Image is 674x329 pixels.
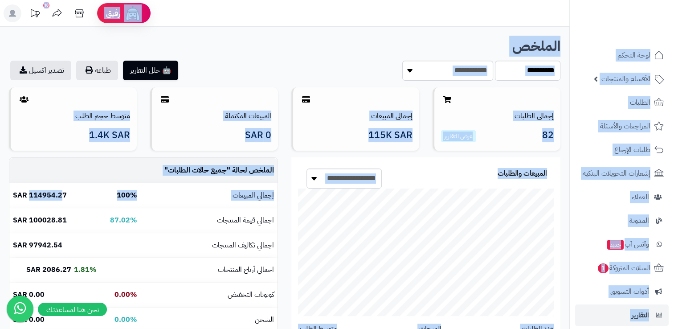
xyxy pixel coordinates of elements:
[117,190,137,201] b: 100%
[168,165,227,176] span: جميع حالات الطلبات
[9,258,100,282] td: -
[225,111,271,121] a: المبيعات المكتملة
[110,215,137,226] b: 87.02%
[575,163,669,184] a: إشعارات التحويلات البنكية
[630,96,650,109] span: الطلبات
[617,49,650,62] span: لوحة التحكم
[600,120,650,132] span: المراجعات والأسئلة
[629,214,649,227] span: المدونة
[13,190,67,201] b: 114954.27 SAR
[114,314,137,325] b: 0.00%
[598,263,609,273] span: 1
[583,167,650,180] span: إشعارات التحويلات البنكية
[575,210,669,231] a: المدونة
[575,115,669,137] a: المراجعات والأسئلة
[124,4,142,22] img: ai-face.png
[114,289,137,300] b: 0.00%
[512,36,560,57] b: الملخص
[515,111,554,121] a: إجمالي الطلبات
[43,2,49,8] div: 10
[141,183,278,208] td: إجمالي المبيعات
[606,238,649,251] span: وآتس آب
[607,240,624,250] span: جديد
[575,234,669,255] a: وآتس آبجديد
[89,130,130,140] span: 1.4K SAR
[575,281,669,302] a: أدوات التسويق
[575,139,669,160] a: طلبات الإرجاع
[75,111,130,121] a: متوسط حجم الطلب
[106,8,120,19] span: رفيق
[575,304,669,326] a: التقارير
[597,262,650,274] span: السلات المتروكة
[575,186,669,208] a: العملاء
[575,257,669,279] a: السلات المتروكة1
[141,283,278,307] td: كوبونات التخفيض
[13,215,67,226] b: 100028.81 SAR
[632,309,649,321] span: التقارير
[613,21,666,40] img: logo-2.png
[13,240,62,251] b: 97942.54 SAR
[123,61,178,80] button: 🤖 حلل التقارير
[141,158,278,183] td: الملخص لحالة " "
[444,132,473,141] a: عرض التقارير
[498,170,547,178] h3: المبيعات والطلبات
[614,144,650,156] span: طلبات الإرجاع
[74,264,97,275] b: 1.81%
[371,111,413,121] a: إجمالي المبيعات
[141,208,278,233] td: اجمالي قيمة المنتجات
[601,73,650,85] span: الأقسام والمنتجات
[610,285,649,298] span: أدوات التسويق
[141,258,278,282] td: اجمالي أرباح المنتجات
[632,191,649,203] span: العملاء
[10,61,71,80] a: تصدير اكسيل
[245,130,271,140] span: 0 SAR
[26,264,71,275] b: 2086.27 SAR
[575,45,669,66] a: لوحة التحكم
[24,4,46,25] a: تحديثات المنصة
[575,92,669,113] a: الطلبات
[542,130,554,143] span: 82
[76,61,118,80] button: طباعة
[13,289,45,300] b: 0.00 SAR
[141,233,278,258] td: اجمالي تكاليف المنتجات
[368,130,413,140] span: 115K SAR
